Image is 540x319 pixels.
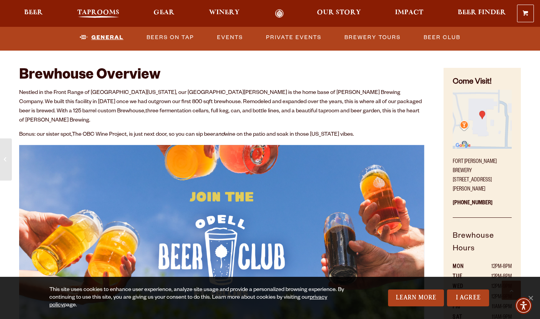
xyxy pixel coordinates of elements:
[19,130,424,140] p: Bonus: our sister spot, , is just next door, so you can sip beer wine on the patio and soak in th...
[453,9,511,18] a: Beer Finder
[447,289,489,306] a: I Agree
[19,9,48,18] a: Beer
[214,29,246,46] a: Events
[453,77,512,88] h4: Come Visit!
[263,29,325,46] a: Private Events
[453,230,512,262] h5: Brewhouse Hours
[209,10,240,16] span: Winery
[49,286,351,309] div: This site uses cookies to enhance user experience, analyze site usage and provide a personalized ...
[474,272,512,282] td: 12PM-8PM
[144,29,197,46] a: Beers on Tap
[390,9,428,18] a: Impact
[453,145,512,151] a: Find on Google Maps (opens in a new window)
[148,9,179,18] a: Gear
[474,262,512,272] td: 12PM-8PM
[72,9,124,18] a: Taprooms
[204,9,245,18] a: Winery
[388,289,444,306] a: Learn More
[317,10,361,16] span: Our Story
[421,29,463,46] a: Beer Club
[24,10,43,16] span: Beer
[19,109,419,124] span: three fermentation cellars, full keg, can, and bottle lines, and a beautiful taproom and beer gar...
[453,90,512,149] img: Small thumbnail of location on map
[395,10,423,16] span: Impact
[153,10,175,16] span: Gear
[515,297,532,314] div: Accessibility Menu
[265,9,294,18] a: Odell Home
[49,295,327,309] a: privacy policy
[215,132,224,138] em: and
[453,194,512,218] p: [PHONE_NUMBER]
[453,272,474,282] th: TUE
[341,29,404,46] a: Brewery Tours
[453,262,474,272] th: MON
[19,68,424,85] h2: Brewhouse Overview
[19,89,424,125] p: Nestled in the Front Range of [GEOGRAPHIC_DATA][US_STATE], our [GEOGRAPHIC_DATA][PERSON_NAME] is ...
[77,10,119,16] span: Taprooms
[312,9,366,18] a: Our Story
[458,10,506,16] span: Beer Finder
[77,29,127,46] a: General
[72,132,127,138] a: The OBC Wine Project
[453,153,512,194] p: Fort [PERSON_NAME] Brewery [STREET_ADDRESS][PERSON_NAME]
